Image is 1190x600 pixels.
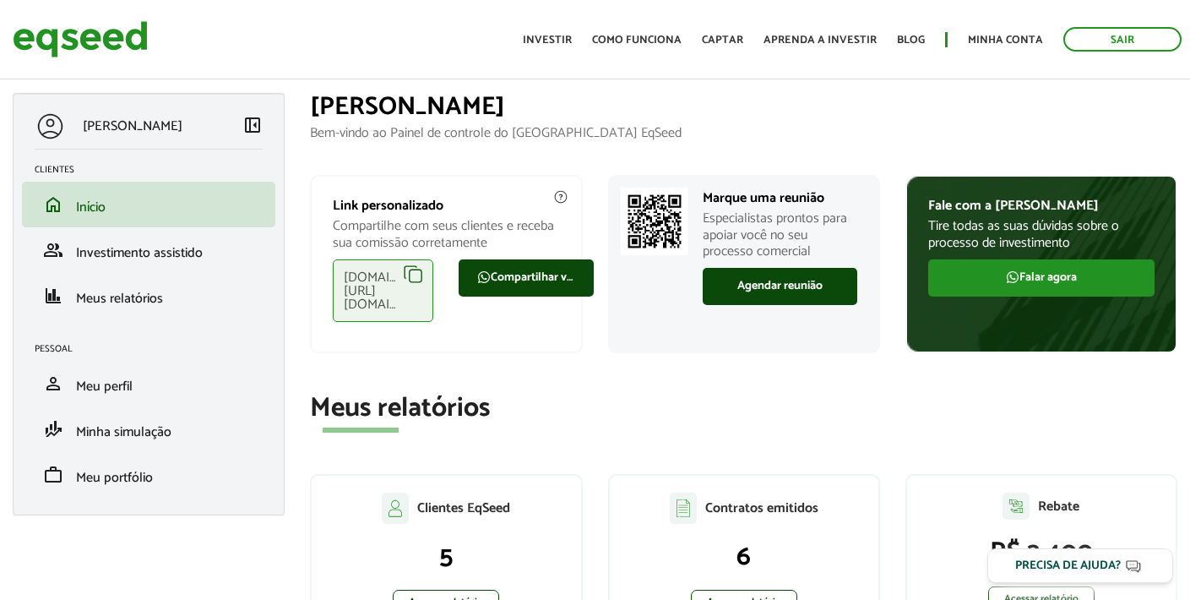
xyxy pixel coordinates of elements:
[627,541,861,573] p: 6
[459,259,594,297] a: Compartilhar via WhatsApp
[968,35,1043,46] a: Minha conta
[592,35,682,46] a: Como funciona
[703,268,857,305] a: Agendar reunião
[553,189,568,205] img: agent-meulink-info2.svg
[76,375,133,398] span: Meu perfil
[333,198,559,214] p: Link personalizado
[897,35,925,46] a: Blog
[333,218,559,250] p: Compartilhe com seus clientes e receba sua comissão corretamente
[310,394,1177,423] h2: Meus relatórios
[621,188,688,255] img: Marcar reunião com consultor
[43,240,63,260] span: group
[242,115,263,139] a: Colapsar menu
[1006,270,1019,284] img: FaWhatsapp.svg
[43,419,63,439] span: finance_mode
[329,541,563,573] p: 5
[35,344,275,354] h2: Pessoal
[35,165,275,175] h2: Clientes
[76,196,106,219] span: Início
[76,242,203,265] span: Investimento assistido
[43,286,63,306] span: finance
[22,361,275,406] li: Meu perfil
[924,537,1159,569] p: R$ 3.400
[310,125,1177,141] p: Bem-vindo ao Painel de controle do [GEOGRAPHIC_DATA] EqSeed
[702,35,743,46] a: Captar
[35,286,263,306] a: financeMeus relatórios
[13,17,148,62] img: EqSeed
[76,421,171,444] span: Minha simulação
[523,35,572,46] a: Investir
[1063,27,1182,52] a: Sair
[22,406,275,452] li: Minha simulação
[43,374,63,394] span: person
[76,287,163,310] span: Meus relatórios
[83,118,182,134] p: [PERSON_NAME]
[35,240,263,260] a: groupInvestimento assistido
[763,35,877,46] a: Aprenda a investir
[670,493,697,524] img: agent-contratos.svg
[703,190,857,206] p: Marque uma reunião
[35,194,263,215] a: homeInício
[22,182,275,227] li: Início
[928,218,1155,250] p: Tire todas as suas dúvidas sobre o processo de investimento
[382,493,409,523] img: agent-clientes.svg
[22,227,275,273] li: Investimento assistido
[43,465,63,485] span: work
[22,273,275,319] li: Meus relatórios
[928,259,1155,297] a: Falar agora
[705,500,818,516] p: Contratos emitidos
[417,500,510,516] p: Clientes EqSeed
[22,452,275,498] li: Meu portfólio
[43,194,63,215] span: home
[928,198,1155,214] p: Fale com a [PERSON_NAME]
[1038,499,1079,515] p: Rebate
[703,210,857,259] p: Especialistas prontos para apoiar você no seu processo comercial
[310,93,1177,121] h1: [PERSON_NAME]
[35,465,263,485] a: workMeu portfólio
[333,259,433,322] div: [DOMAIN_NAME][URL][DOMAIN_NAME]
[477,270,491,284] img: FaWhatsapp.svg
[35,419,263,439] a: finance_modeMinha simulação
[76,466,153,489] span: Meu portfólio
[1003,493,1030,520] img: agent-relatorio.svg
[35,374,263,394] a: personMeu perfil
[242,115,263,135] span: left_panel_close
